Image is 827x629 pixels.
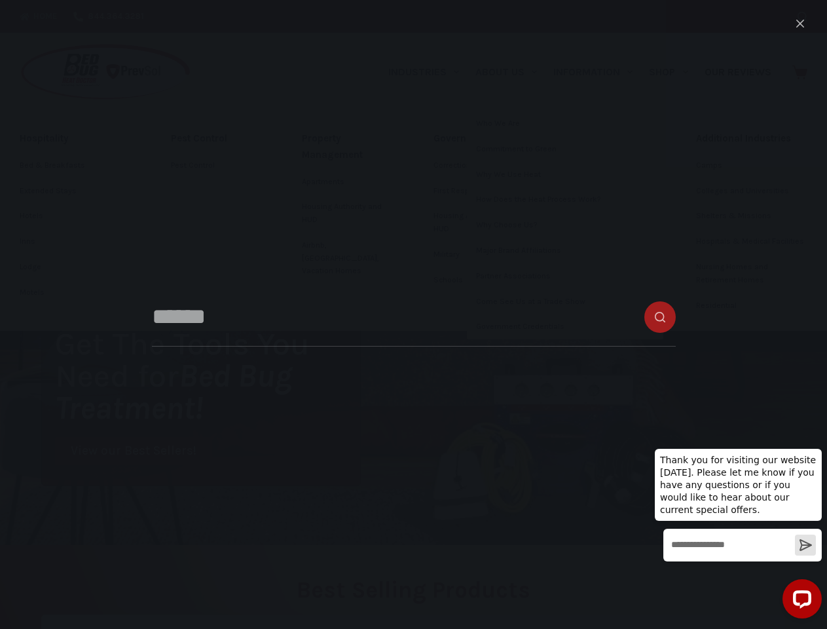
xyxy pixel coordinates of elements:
[798,12,807,22] button: Search
[20,229,131,254] a: Inns
[433,242,525,267] a: Military
[433,204,525,242] a: Housing Authority and HUD
[696,229,808,254] a: Hospitals & Medical Facilities
[696,179,808,204] a: Colleges and Universities
[302,124,394,169] a: Property Management
[433,124,525,153] a: Government
[20,124,131,153] a: Hospitality
[41,579,786,601] h2: Best Selling Products
[696,255,808,293] a: Nursing Homes and Retirement Homes
[696,294,808,318] a: Residential
[467,238,663,263] a: Major Brand Affiliations
[467,187,663,212] a: How Does the Heat Process Work?
[644,436,827,629] iframe: LiveChat chat widget
[55,357,292,427] i: Bed Bug Treatment!
[55,437,212,465] a: View our Best Sellers!
[171,124,263,153] a: Pest Control
[380,33,467,111] a: Industries
[20,255,131,280] a: Lodge
[696,153,808,178] a: Camps
[467,162,663,187] a: Why We Use Heat
[380,33,779,111] nav: Primary
[55,328,360,424] h1: Get The Tools You Need for
[467,213,663,238] a: Why Choose Us?
[20,204,131,229] a: Hotels
[20,153,131,178] a: Bed & Breakfasts
[302,233,394,284] a: Airbnb, [GEOGRAPHIC_DATA], Vacation Homes
[467,33,545,111] a: About Us
[467,314,663,339] a: Government Credentials
[71,445,196,457] span: View our Best Sellers!
[696,33,779,111] a: Our Reviews
[302,170,394,195] a: Apartments
[20,179,131,204] a: Extended Stays
[20,280,131,305] a: Motels
[545,33,641,111] a: Information
[433,179,525,204] a: First Responders
[467,111,663,136] a: Who We Are
[20,43,191,102] img: Prevsol/Bed Bug Heat Doctor
[171,153,263,178] a: Pest Control
[467,137,663,162] a: Commitment to Green
[302,195,394,233] a: Housing Authority and HUD
[696,204,808,229] a: Shelters & Missions
[696,124,808,153] a: Additional Industries
[467,290,663,314] a: Come See Us at a Trade Show
[467,264,663,289] a: Partner Associations
[433,153,525,178] a: Correctional Facilities
[433,268,525,293] a: Schools
[641,33,696,111] a: Shop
